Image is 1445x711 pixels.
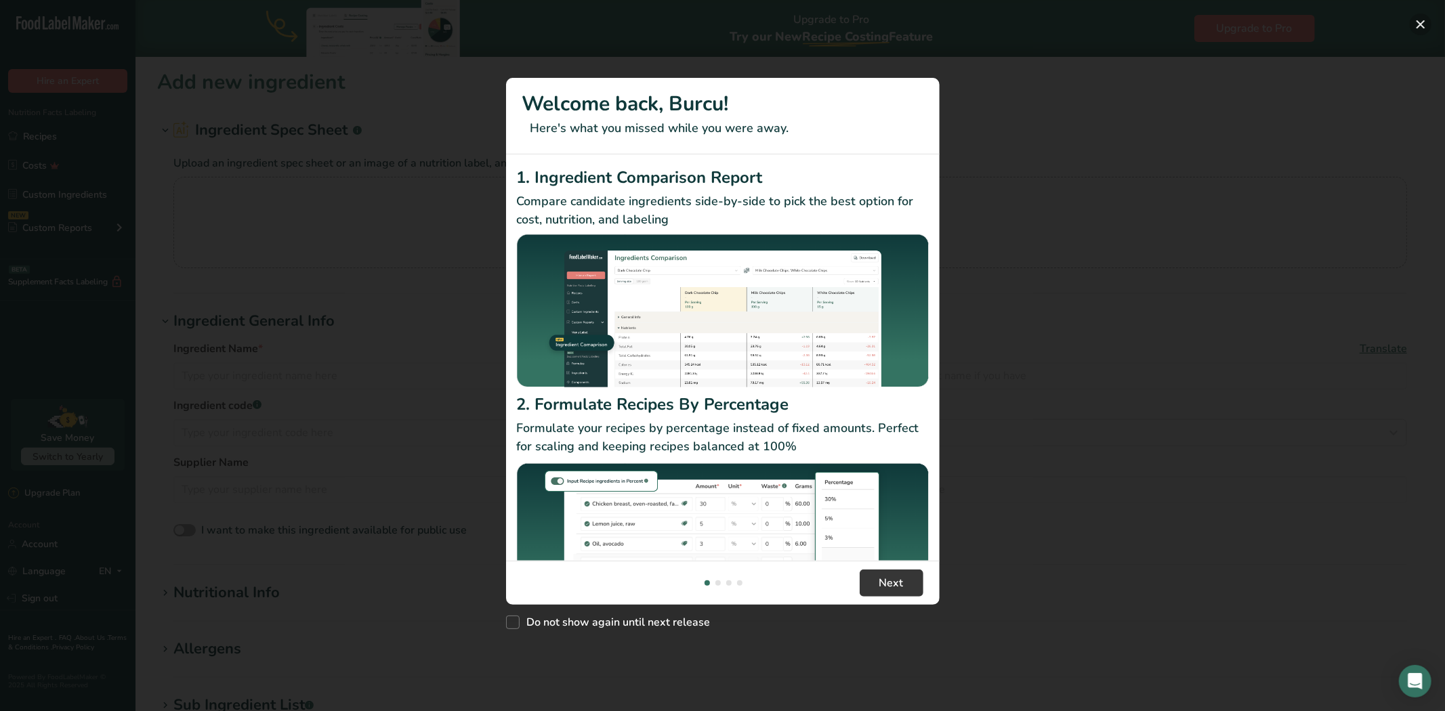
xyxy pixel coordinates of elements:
[520,616,711,629] span: Do not show again until next release
[522,89,923,119] h1: Welcome back, Burcu!
[522,119,923,137] p: Here's what you missed while you were away.
[1399,665,1431,697] div: Open Intercom Messenger
[860,569,923,597] button: Next
[517,392,929,416] h2: 2. Formulate Recipes By Percentage
[879,575,904,591] span: Next
[517,461,929,624] img: Formulate Recipes By Percentage
[517,419,929,456] p: Formulate your recipes by percentage instead of fixed amounts. Perfect for scaling and keeping re...
[517,234,929,388] img: Ingredient Comparison Report
[517,192,929,229] p: Compare candidate ingredients side-by-side to pick the best option for cost, nutrition, and labeling
[517,165,929,190] h2: 1. Ingredient Comparison Report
